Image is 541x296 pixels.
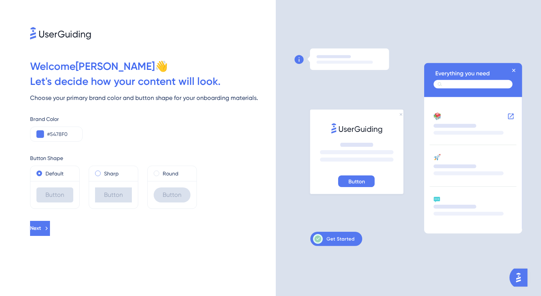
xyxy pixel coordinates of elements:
[30,221,50,236] button: Next
[36,187,73,202] div: Button
[30,224,41,233] span: Next
[30,74,276,89] div: Let ' s decide how your content will look.
[30,59,276,74] div: Welcome [PERSON_NAME] 👋
[104,169,119,178] label: Sharp
[95,187,132,202] div: Button
[30,154,276,163] div: Button Shape
[163,169,178,178] label: Round
[154,187,190,202] div: Button
[509,266,532,289] iframe: UserGuiding AI Assistant Launcher
[45,169,63,178] label: Default
[30,94,276,103] div: Choose your primary brand color and button shape for your onboarding materials.
[30,115,276,124] div: Brand Color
